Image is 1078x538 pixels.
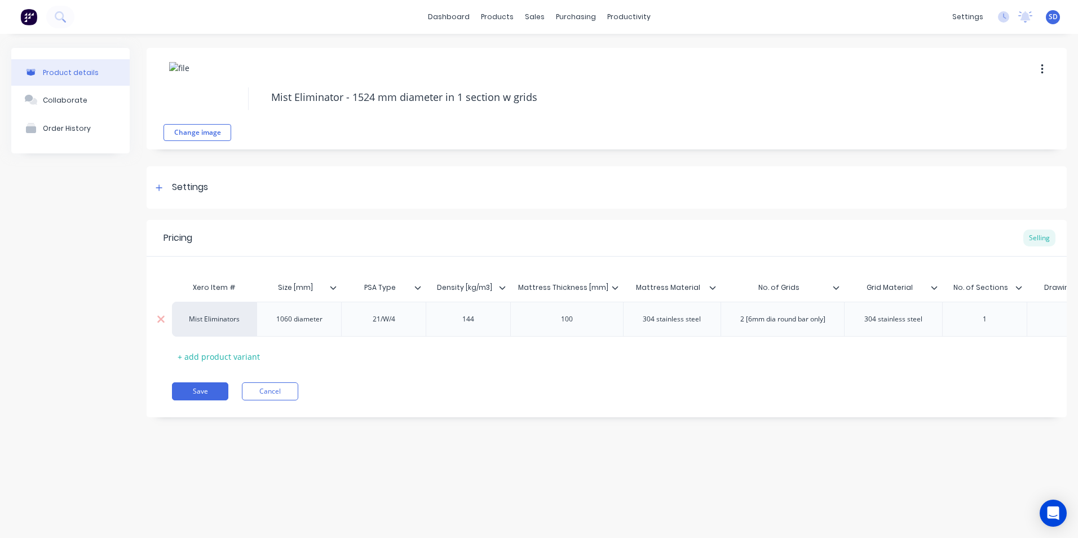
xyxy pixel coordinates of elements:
[20,8,37,25] img: Factory
[855,312,931,327] div: 304 stainless steel
[164,231,192,245] div: Pricing
[1049,12,1058,22] span: SD
[169,62,226,118] img: file
[510,276,623,299] div: Mattress Thickness [mm]
[942,274,1020,302] div: No. of Sections
[257,274,334,302] div: Size [mm]
[844,274,935,302] div: Grid Material
[183,314,245,324] div: Mist Eliminators
[172,180,208,195] div: Settings
[623,276,721,299] div: Mattress Material
[356,312,412,327] div: 21/W/4
[267,312,332,327] div: 1060 diameter
[164,56,231,141] div: fileChange image
[844,276,942,299] div: Grid Material
[947,8,989,25] div: settings
[11,86,130,114] button: Collaborate
[440,312,497,327] div: 144
[172,276,257,299] div: Xero Item #
[519,8,550,25] div: sales
[422,8,475,25] a: dashboard
[634,312,710,327] div: 304 stainless steel
[257,276,341,299] div: Size [mm]
[731,312,834,327] div: 2 [6mm dia round bar only]
[43,124,91,133] div: Order History
[242,382,298,400] button: Cancel
[43,96,87,104] div: Collaborate
[721,274,837,302] div: No. of Grids
[1023,230,1055,246] div: Selling
[266,84,975,111] textarea: Mist Eliminator - 1524 mm diameter in 1 section w grids
[172,382,228,400] button: Save
[602,8,656,25] div: productivity
[341,276,426,299] div: PSA Type
[426,274,503,302] div: Density [kg/m3]
[341,274,419,302] div: PSA Type
[623,274,714,302] div: Mattress Material
[172,348,266,365] div: + add product variant
[538,312,595,327] div: 100
[11,59,130,86] button: Product details
[550,8,602,25] div: purchasing
[43,68,99,77] div: Product details
[475,8,519,25] div: products
[956,312,1013,327] div: 1
[510,274,616,302] div: Mattress Thickness [mm]
[721,276,844,299] div: No. of Grids
[1040,500,1067,527] div: Open Intercom Messenger
[942,276,1027,299] div: No. of Sections
[426,276,510,299] div: Density [kg/m3]
[164,124,231,141] button: Change image
[11,114,130,142] button: Order History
